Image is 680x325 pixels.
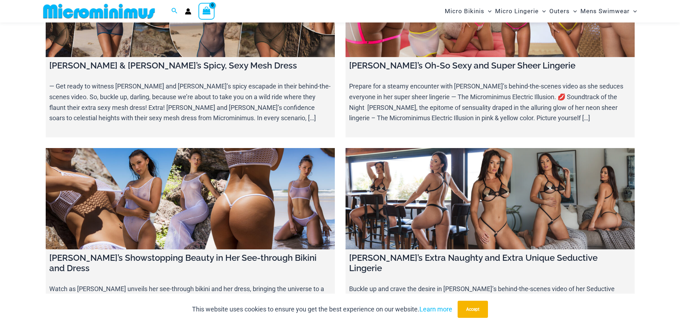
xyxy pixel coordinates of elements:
[349,81,631,123] p: Prepare for a steamy encounter with [PERSON_NAME]’s behind-the-scenes video as she seduces everyo...
[495,2,539,20] span: Micro Lingerie
[46,148,335,249] a: Grace’s Showstopping Beauty in Her See-through Bikini and Dress
[349,61,631,71] h4: [PERSON_NAME]’s Oh-So Sexy and Super Sheer Lingerie
[49,81,331,123] p: — Get ready to witness [PERSON_NAME] and [PERSON_NAME]’s spicy escapade in their behind-the-scene...
[185,8,191,15] a: Account icon link
[419,305,452,313] a: Learn more
[570,2,577,20] span: Menu Toggle
[443,2,493,20] a: Micro BikinisMenu ToggleMenu Toggle
[445,2,484,20] span: Micro Bikinis
[49,61,331,71] h4: [PERSON_NAME] & [PERSON_NAME]’s Spicy, Sexy Mesh Dress
[442,1,640,21] nav: Site Navigation
[349,253,631,274] h4: [PERSON_NAME]’s Extra Naughty and Extra Unique Seductive Lingerie
[493,2,548,20] a: Micro LingerieMenu ToggleMenu Toggle
[198,3,215,19] a: View Shopping Cart, empty
[40,3,158,19] img: MM SHOP LOGO FLAT
[539,2,546,20] span: Menu Toggle
[484,2,492,20] span: Menu Toggle
[580,2,630,20] span: Mens Swimwear
[346,148,635,249] a: Heather’s Extra Naughty and Extra Unique Seductive Lingerie
[458,301,488,318] button: Accept
[171,7,178,16] a: Search icon link
[49,253,331,274] h4: [PERSON_NAME]’s Showstopping Beauty in Her See-through Bikini and Dress
[630,2,637,20] span: Menu Toggle
[579,2,639,20] a: Mens SwimwearMenu ToggleMenu Toggle
[192,304,452,315] p: This website uses cookies to ensure you get the best experience on our website.
[548,2,579,20] a: OutersMenu ToggleMenu Toggle
[549,2,570,20] span: Outers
